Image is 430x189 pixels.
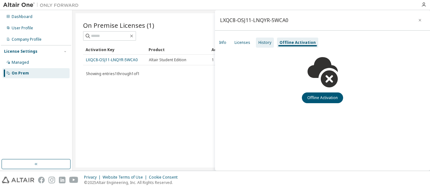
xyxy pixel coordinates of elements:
[212,57,214,62] span: 1
[84,180,181,185] p: © 2025 Altair Engineering, Inc. All Rights Reserved.
[212,44,269,55] div: Activation Allowed
[219,40,226,45] div: Info
[220,18,288,23] div: LXQC8-OSJ11-LNQYR-5WCA0
[149,44,207,55] div: Product
[38,177,45,183] img: facebook.svg
[48,177,55,183] img: instagram.svg
[3,2,82,8] img: Altair One
[235,40,250,45] div: Licenses
[280,40,316,45] div: Offline Activation
[86,71,140,76] span: Showing entries 1 through 1 of 1
[86,57,138,62] a: LXQC8-OSJ11-LNQYR-5WCA0
[149,175,181,180] div: Cookie Consent
[84,175,103,180] div: Privacy
[149,57,186,62] span: Altair Student Edition
[258,40,271,45] div: History
[83,21,154,30] span: On Premise Licenses (1)
[12,60,29,65] div: Managed
[86,44,144,55] div: Activation Key
[103,175,149,180] div: Website Terms of Use
[12,26,33,31] div: User Profile
[4,49,37,54] div: License Settings
[12,14,32,19] div: Dashboard
[12,37,42,42] div: Company Profile
[59,177,65,183] img: linkedin.svg
[302,92,343,103] button: Offline Activation
[69,177,78,183] img: youtube.svg
[12,71,29,76] div: On Prem
[2,177,34,183] img: altair_logo.svg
